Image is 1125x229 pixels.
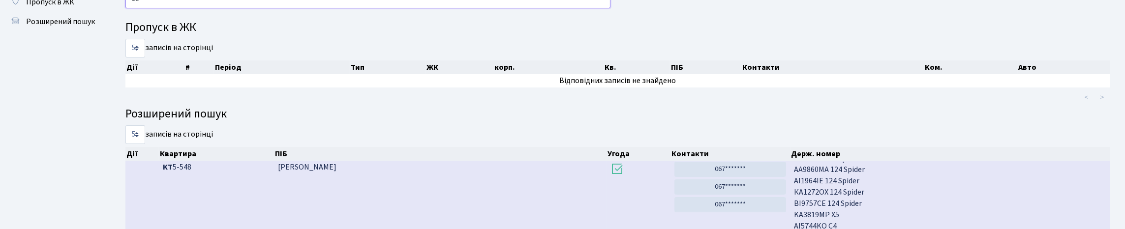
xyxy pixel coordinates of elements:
th: Контакти [741,60,924,74]
th: ПІБ [670,60,741,74]
span: [PERSON_NAME] [278,162,336,172]
a: Розширений пошук [5,12,103,31]
th: Дії [125,60,184,74]
th: ЖК [426,60,494,74]
th: # [184,60,214,74]
select: записів на сторінці [125,125,145,144]
label: записів на сторінці [125,39,213,57]
th: Угода [607,147,671,161]
th: Тип [350,60,425,74]
th: Період [214,60,350,74]
span: 5-548 [163,162,270,173]
h4: Пропуск в ЖК [125,21,1110,35]
label: записів на сторінці [125,125,213,144]
th: Авто [1018,60,1111,74]
th: ПІБ [274,147,607,161]
th: корп. [493,60,604,74]
th: Кв. [604,60,670,74]
th: Контакти [670,147,790,161]
b: КТ [163,162,173,172]
th: Квартира [159,147,274,161]
select: записів на сторінці [125,39,145,57]
th: Держ. номер [791,147,1111,161]
th: Дії [125,147,159,161]
th: Ком. [924,60,1018,74]
span: Розширений пошук [26,16,95,27]
h4: Розширений пошук [125,107,1110,121]
td: Відповідних записів не знайдено [125,74,1110,87]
